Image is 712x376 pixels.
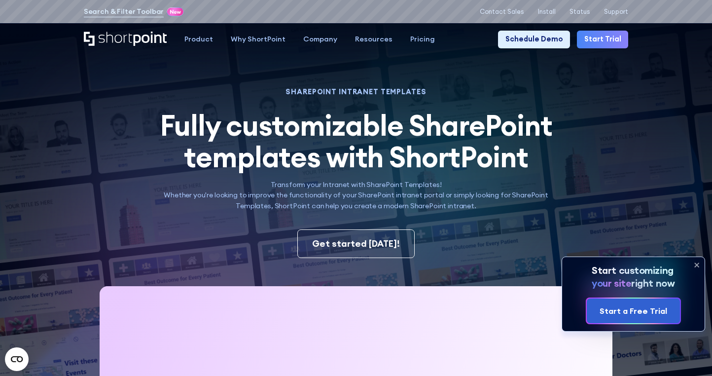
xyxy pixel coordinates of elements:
[176,31,222,48] a: Product
[84,6,164,17] a: Search & Filter Toolbar
[160,107,552,175] span: Fully customizable SharePoint templates with ShortPoint
[401,31,444,48] a: Pricing
[410,34,435,45] div: Pricing
[600,305,667,317] div: Start a Free Trial
[587,299,680,323] a: Start a Free Trial
[184,34,213,45] div: Product
[346,31,401,48] a: Resources
[231,34,285,45] div: Why ShortPoint
[297,229,415,258] a: Get started [DATE]!
[570,8,590,15] a: Status
[148,180,565,212] p: Transform your Intranet with SharePoint Templates! Whether you're looking to improve the function...
[294,31,346,48] a: Company
[498,31,570,48] a: Schedule Demo
[303,34,337,45] div: Company
[604,8,628,15] a: Support
[480,8,524,15] a: Contact Sales
[148,89,565,95] h1: SHAREPOINT INTRANET TEMPLATES
[534,262,712,376] iframe: Chat Widget
[538,8,556,15] a: Install
[222,31,294,48] a: Why ShortPoint
[84,32,167,47] a: Home
[5,347,29,371] button: Open CMP widget
[312,237,400,250] div: Get started [DATE]!
[577,31,628,48] a: Start Trial
[355,34,392,45] div: Resources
